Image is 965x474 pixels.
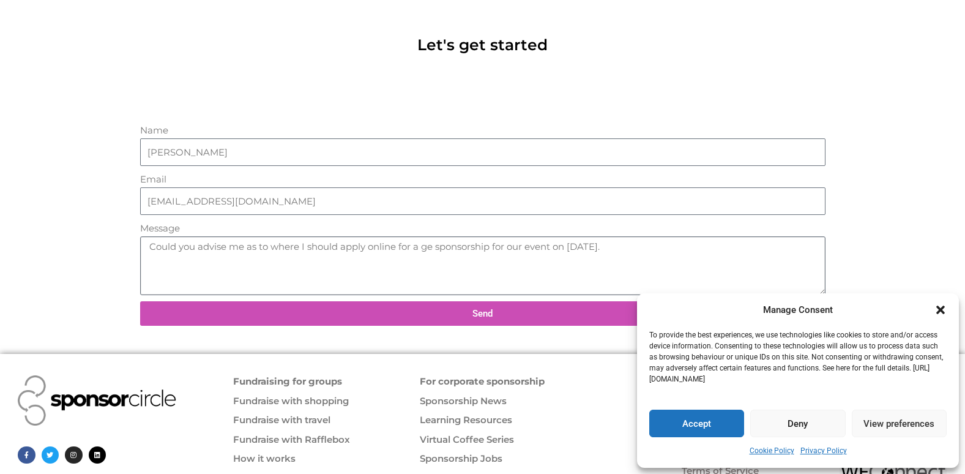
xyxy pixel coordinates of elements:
div: Manage Consent [763,303,833,318]
button: View preferences [852,410,947,437]
button: Send [140,301,825,326]
input: Email [140,187,825,216]
label: Message [140,221,180,236]
a: Fundraise with shopping [233,395,349,407]
button: Accept [649,410,744,437]
p: To provide the best experiences, we use technologies like cookies to store and/or access device i... [649,329,945,385]
a: Privacy Policy [800,443,847,459]
a: Fundraise with travel [233,414,330,426]
a: How it works [233,453,296,464]
h4: Let's get started [269,34,697,56]
button: Deny [750,410,845,437]
a: Cookie Policy [750,443,794,459]
a: Virtual Coffee Series [420,434,514,445]
a: Sponsorship News [420,395,507,407]
a: Fundraising for groups [233,375,342,387]
div: Close dialogue [934,304,947,316]
input: Name [140,138,825,167]
label: Name [140,123,168,138]
a: For corporate sponsorship [420,375,545,387]
span: Send [472,309,493,318]
img: Sponsor Circle logo [18,375,176,426]
a: Learning Resources [420,414,512,426]
label: Email [140,172,166,187]
a: Fundraise with Rafflebox [233,434,350,445]
a: Sponsorship Jobs [420,453,502,464]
